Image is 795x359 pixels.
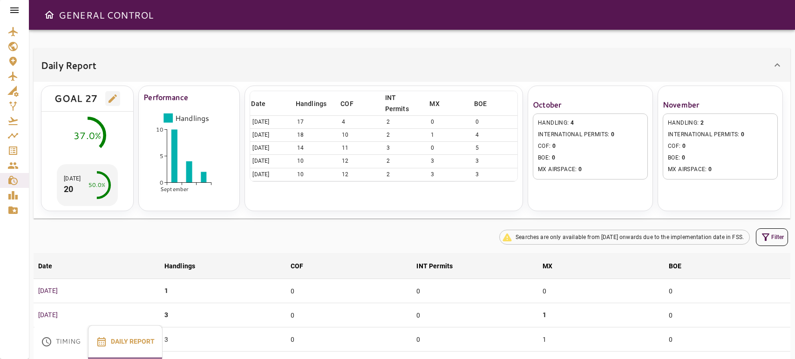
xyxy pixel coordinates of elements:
span: 2 [700,120,704,126]
div: basic tabs example [34,325,163,359]
td: 3 [473,155,517,168]
span: BOE : [538,153,643,163]
td: [DATE] [250,116,294,129]
span: 0 [708,166,712,173]
span: 0 [611,131,614,138]
button: Open drawer [40,6,59,24]
div: Date [38,260,53,272]
td: 12 [340,155,384,168]
span: BOE [474,98,499,109]
td: 10 [340,129,384,142]
tspan: 5 [160,152,163,160]
h6: November [663,98,778,111]
span: COF : [538,142,643,151]
td: 0 [286,303,412,327]
td: 0 [473,116,517,129]
td: 3 [473,168,517,181]
td: 0 [286,327,412,352]
span: INTERNATIONAL PERMITS : [538,130,643,140]
td: 4 [340,116,384,129]
p: [DATE] [64,174,81,183]
td: 2 [384,116,429,129]
span: 0 [682,154,685,161]
span: INT Permits [416,260,465,272]
td: 2 [384,129,429,142]
p: 20 [64,183,81,195]
div: Handlings [296,98,326,109]
tspan: Handlings [175,113,209,123]
div: 37.0% [74,128,101,142]
td: 10 [295,168,340,181]
span: MX AIRSPACE : [538,165,643,174]
td: 0 [412,303,538,327]
p: 1 [164,286,168,296]
td: 0 [286,279,412,303]
span: HANDLING : [538,119,643,128]
h6: Daily Report [41,58,96,73]
div: MX [429,98,439,109]
td: 2 [384,168,429,181]
span: COF [291,260,315,272]
td: [DATE] [250,168,294,181]
tspan: 10 [156,126,163,133]
td: 14 [295,142,340,155]
span: INT Permits [385,92,428,114]
span: 0 [552,154,555,161]
span: 0 [578,166,582,173]
span: COF : [668,142,773,151]
td: 3 [384,142,429,155]
td: 0 [412,327,538,352]
span: MX [543,260,564,272]
span: MX AIRSPACE : [668,165,773,174]
span: Date [251,98,278,109]
div: Date [251,98,265,109]
span: 0 [552,143,556,149]
span: BOE : [668,153,773,163]
td: 0 [428,116,473,129]
td: [DATE] [250,142,294,155]
div: Daily Report [34,48,790,82]
td: 10 [295,155,340,168]
button: Daily Report [88,325,163,359]
span: 0 [741,131,744,138]
td: 2 [384,155,429,168]
td: 12 [340,168,384,181]
td: 3 [428,168,473,181]
h6: GENERAL CONTROL [59,7,153,22]
div: Daily Report [34,82,790,219]
td: 0 [664,279,790,303]
p: [DATE] [38,286,155,296]
td: 18 [295,129,340,142]
td: 3 [160,327,286,352]
span: MX [429,98,451,109]
button: Filter [756,228,788,246]
span: Handlings [296,98,339,109]
td: 4 [473,129,517,142]
tspan: 0 [160,179,163,186]
div: BOE [474,98,487,109]
div: COF [340,98,353,109]
h6: October [533,98,648,111]
span: Handlings [164,260,207,272]
td: 3 [428,155,473,168]
td: 0 [538,279,664,303]
span: COF [340,98,365,109]
td: 11 [340,142,384,155]
p: 3 [164,310,168,320]
span: HANDLING : [668,119,773,128]
td: [DATE] [250,129,294,142]
span: Searches are only available from [DATE] onwards due to the implementation date in FSS. [510,233,749,241]
span: INTERNATIONAL PERMITS : [668,130,773,140]
td: 0 [412,279,538,303]
p: 1 [543,310,546,320]
span: Date [38,260,65,272]
h6: Performance [143,91,235,104]
td: 17 [295,116,340,129]
div: COF [291,260,303,272]
p: [DATE] [38,310,155,320]
td: 0 [428,142,473,155]
div: MX [543,260,552,272]
div: INT Permits [385,92,416,114]
button: Timing [34,325,88,359]
div: Handlings [164,260,195,272]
